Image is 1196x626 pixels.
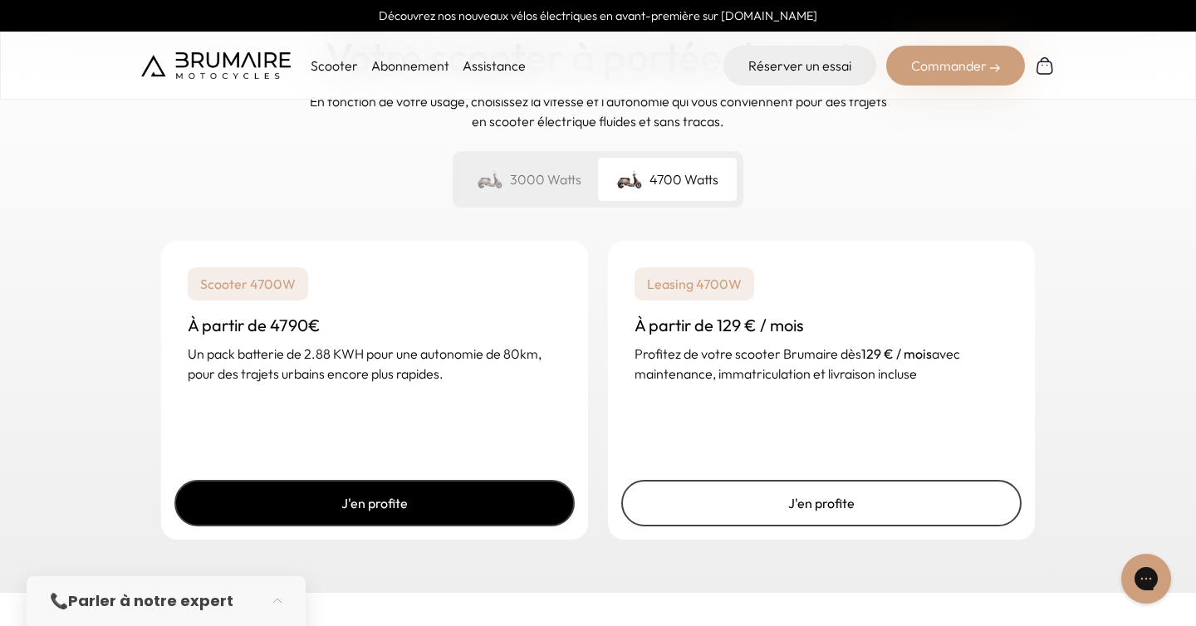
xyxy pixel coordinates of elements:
[886,46,1025,86] div: Commander
[188,344,561,384] p: Un pack batterie de 2.88 KWH pour une autonomie de 80km, pour des trajets urbains encore plus rap...
[174,480,575,526] a: J'en profite
[459,158,598,201] div: 3000 Watts
[371,57,449,74] a: Abonnement
[598,158,737,201] div: 4700 Watts
[635,314,1008,337] h3: À partir de 129 € / mois
[635,267,754,301] p: Leasing 4700W
[635,344,1008,384] p: Profitez de votre scooter Brumaire dès avec maintenance, immatriculation et livraison incluse
[188,314,561,337] h3: À partir de 4790€
[188,267,308,301] p: Scooter 4700W
[1113,548,1179,609] iframe: Gorgias live chat messenger
[621,480,1022,526] a: J'en profite
[307,91,889,131] p: En fonction de votre usage, choisissez la vitesse et l'autonomie qui vous conviennent pour des tr...
[723,46,876,86] a: Réserver un essai
[861,345,932,362] strong: 129 € / mois
[141,52,291,79] img: Brumaire Motocycles
[311,56,358,76] p: Scooter
[1035,56,1055,76] img: Panier
[990,63,1000,73] img: right-arrow-2.png
[463,57,526,74] a: Assistance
